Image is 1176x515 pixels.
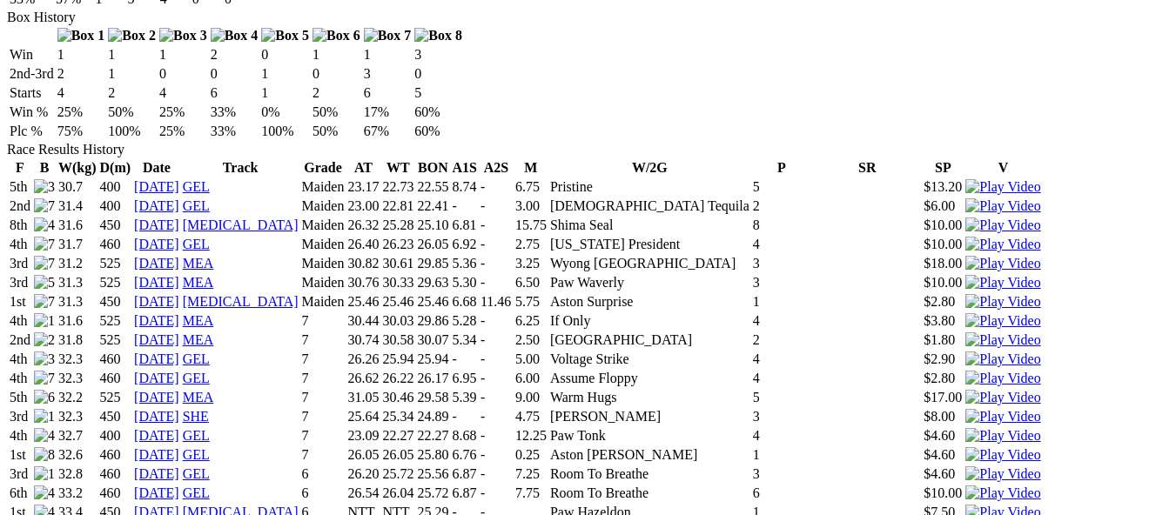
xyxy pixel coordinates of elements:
[965,351,1040,366] a: Watch Replay on Watchdog
[416,312,449,330] td: 29.86
[965,447,1040,462] a: Watch Replay on Watchdog
[99,293,132,311] td: 450
[301,351,346,368] td: 7
[57,28,105,43] img: Box 1
[965,428,1040,444] img: Play Video
[480,293,513,311] td: 11.46
[99,331,132,349] td: 525
[752,331,811,349] td: 2
[381,178,414,196] td: 22.73
[752,217,811,234] td: 8
[183,237,210,251] a: GEL
[260,84,310,102] td: 1
[923,274,963,291] td: $10.00
[346,197,380,215] td: 23.00
[381,236,414,253] td: 26.23
[34,332,55,348] img: 2
[182,159,299,177] th: Track
[33,159,56,177] th: B
[99,370,132,387] td: 460
[301,293,346,311] td: Maiden
[363,84,413,102] td: 6
[549,255,750,272] td: Wyong [GEOGRAPHIC_DATA]
[34,485,55,501] img: 4
[99,197,132,215] td: 400
[312,84,361,102] td: 2
[752,274,811,291] td: 3
[99,178,132,196] td: 400
[34,409,55,425] img: 1
[99,159,132,177] th: D(m)
[301,331,346,349] td: 7
[381,293,414,311] td: 25.46
[134,371,179,385] a: [DATE]
[514,255,548,272] td: 3.25
[965,428,1040,443] a: Watch Replay on Watchdog
[57,104,106,121] td: 25%
[480,255,513,272] td: -
[965,485,1040,500] a: Watch Replay on Watchdog
[923,178,963,196] td: $13.20
[416,274,449,291] td: 29.63
[57,159,97,177] th: W(kg)
[451,255,477,272] td: 5.36
[301,274,346,291] td: Maiden
[108,28,156,43] img: Box 2
[965,256,1040,271] a: Watch Replay on Watchdog
[134,275,179,290] a: [DATE]
[134,332,179,347] a: [DATE]
[183,275,214,290] a: MEA
[965,409,1040,424] a: Watch Replay on Watchdog
[965,313,1040,329] img: Play Video
[301,236,346,253] td: Maiden
[480,217,513,234] td: -
[965,466,1040,481] a: Watch Replay on Watchdog
[965,409,1040,425] img: Play Video
[346,331,380,349] td: 30.74
[301,255,346,272] td: Maiden
[346,274,380,291] td: 30.76
[107,104,157,121] td: 50%
[312,123,361,140] td: 50%
[413,84,463,102] td: 5
[413,123,463,140] td: 60%
[923,217,963,234] td: $10.00
[480,331,513,349] td: -
[9,255,31,272] td: 3rd
[381,274,414,291] td: 30.33
[183,466,210,481] a: GEL
[965,217,1040,233] img: Play Video
[965,466,1040,482] img: Play Video
[99,274,132,291] td: 525
[9,65,55,83] td: 2nd-3rd
[312,28,360,43] img: Box 6
[183,217,299,232] a: [MEDICAL_DATA]
[413,46,463,64] td: 3
[183,179,210,194] a: GEL
[965,351,1040,367] img: Play Video
[34,466,55,482] img: 1
[965,371,1040,385] a: Watch Replay on Watchdog
[549,197,750,215] td: [DEMOGRAPHIC_DATA] Tequila
[9,104,55,121] td: Win %
[965,275,1040,291] img: Play Video
[451,178,477,196] td: 8.74
[965,237,1040,252] img: Play Video
[301,178,346,196] td: Maiden
[514,274,548,291] td: 6.50
[301,197,346,215] td: Maiden
[813,159,921,177] th: SR
[183,485,210,500] a: GEL
[210,104,259,121] td: 33%
[965,485,1040,501] img: Play Video
[549,236,750,253] td: [US_STATE] President
[99,312,132,330] td: 525
[9,84,55,102] td: Starts
[381,351,414,368] td: 25.94
[381,217,414,234] td: 25.28
[99,351,132,368] td: 460
[134,485,179,500] a: [DATE]
[134,313,179,328] a: [DATE]
[549,217,750,234] td: Shima Seal
[312,46,361,64] td: 1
